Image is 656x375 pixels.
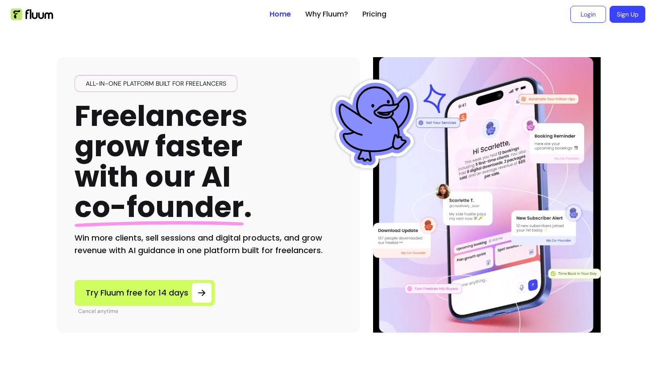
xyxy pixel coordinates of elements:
a: Try Fluum free for 14 days [75,280,215,306]
a: Login [570,6,606,23]
h2: Win more clients, sell sessions and digital products, and grow revenue with AI guidance in one pl... [75,232,342,257]
a: Sign Up [610,6,645,23]
span: Try Fluum free for 14 days [86,287,188,299]
img: Fluum Logo [11,8,53,20]
a: Pricing [362,9,386,20]
img: Fluum Duck sticker [330,79,419,169]
p: Cancel anytime [78,308,215,315]
a: Home [270,9,291,20]
h1: Freelancers grow faster with our AI . [75,101,252,223]
span: co-founder [75,187,244,227]
img: Illustration of Fluum AI Co-Founder on a smartphone, showing solo business performance insights s... [374,57,599,333]
a: Why Fluum? [305,9,348,20]
span: All-in-one platform built for freelancers [82,79,230,88]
